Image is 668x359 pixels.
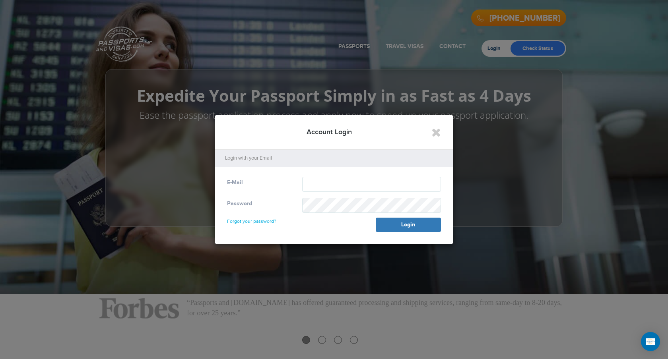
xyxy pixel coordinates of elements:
button: Login [376,218,441,232]
div: Open Intercom Messenger [641,332,660,351]
label: Password [227,200,252,208]
a: Forgot your password? [227,211,276,224]
button: Close [431,126,441,139]
label: E-Mail [227,179,243,187]
span: Account Login [307,128,352,136]
p: Login with your Email [225,154,447,162]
